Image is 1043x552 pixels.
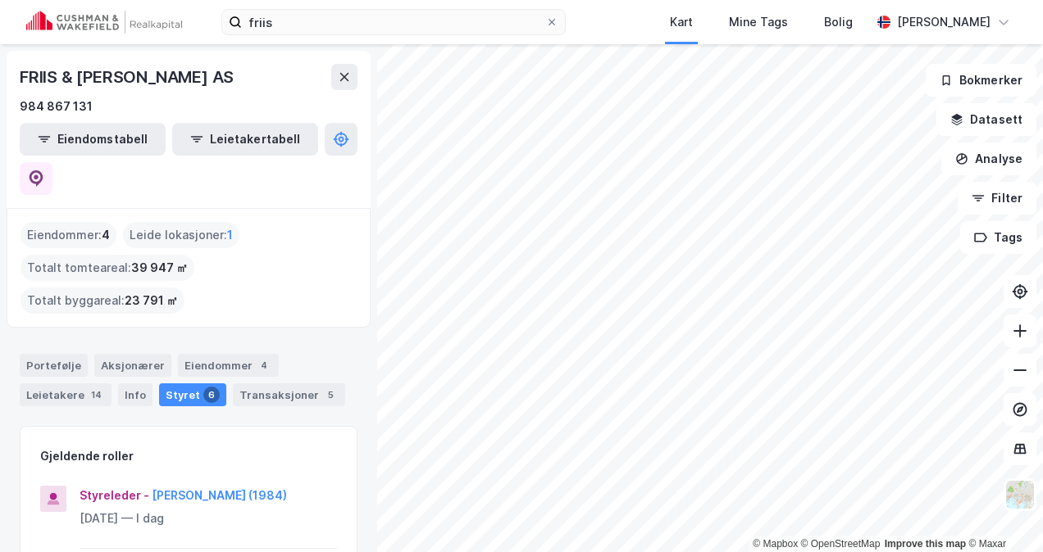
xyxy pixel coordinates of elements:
[131,258,188,278] span: 39 947 ㎡
[20,64,237,90] div: FRIIS & [PERSON_NAME] AS
[729,12,788,32] div: Mine Tags
[159,383,226,406] div: Styret
[94,354,171,377] div: Aksjonærer
[926,64,1036,97] button: Bokmerker
[227,225,233,245] span: 1
[20,287,184,314] div: Totalt byggareal :
[123,222,239,248] div: Leide lokasjoner :
[118,383,153,406] div: Info
[203,387,220,403] div: 6
[322,387,339,403] div: 5
[172,123,318,156] button: Leietakertabell
[960,221,1036,254] button: Tags
[936,103,1036,136] button: Datasett
[80,509,337,528] div: [DATE] — I dag
[26,11,182,34] img: cushman-wakefield-realkapital-logo.202ea83816669bd177139c58696a8fa1.svg
[20,354,88,377] div: Portefølje
[233,383,345,406] div: Transaksjoner
[753,538,798,550] a: Mapbox
[20,123,166,156] button: Eiendomstabell
[20,383,112,406] div: Leietakere
[961,473,1043,552] div: Kontrollprogram for chat
[256,357,272,373] div: 4
[801,538,881,550] a: OpenStreetMap
[20,255,194,281] div: Totalt tomteareal :
[20,97,93,116] div: 984 867 131
[961,473,1043,552] iframe: Chat Widget
[178,354,279,377] div: Eiendommer
[20,222,116,248] div: Eiendommer :
[824,12,853,32] div: Bolig
[670,12,693,32] div: Kart
[40,446,134,466] div: Gjeldende roller
[102,225,110,245] span: 4
[885,538,966,550] a: Improve this map
[242,10,545,34] input: Søk på adresse, matrikkel, gårdeiere, leietakere eller personer
[958,182,1036,215] button: Filter
[897,12,991,32] div: [PERSON_NAME]
[88,387,105,403] div: 14
[125,291,178,310] span: 23 791 ㎡
[941,143,1036,175] button: Analyse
